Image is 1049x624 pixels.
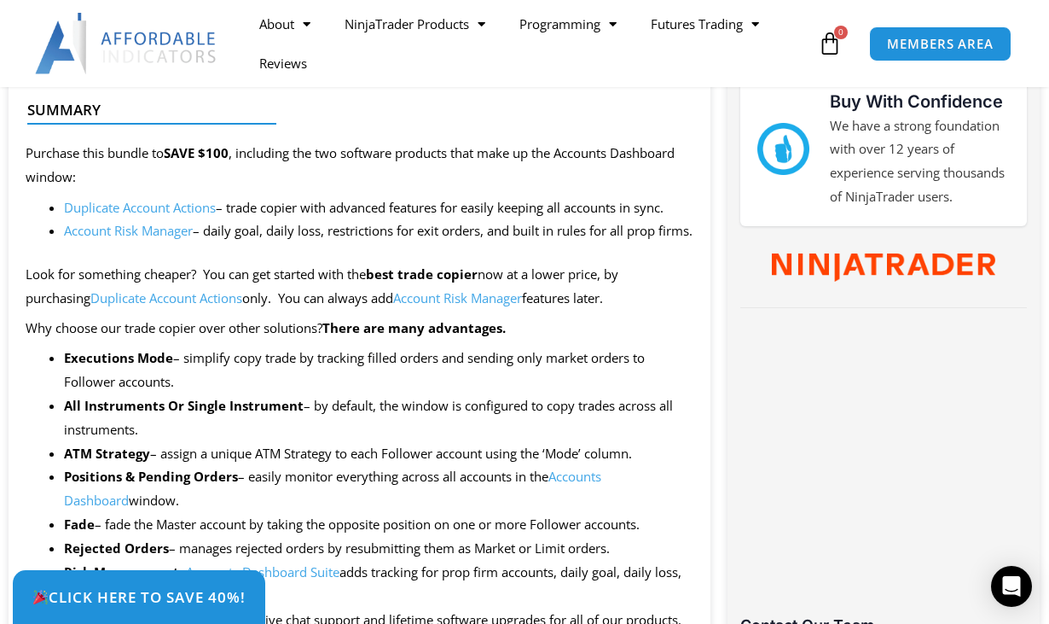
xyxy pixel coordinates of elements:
b: Risk Management [64,563,179,580]
strong: Executions Mode [64,349,173,366]
nav: Menu [242,4,813,83]
span: Click Here to save 40%! [32,590,246,604]
b: ATM Strategy [64,445,150,462]
span: 0 [834,26,848,39]
strong: Fade [64,516,95,533]
a: Futures Trading [634,4,776,44]
a: Programming [502,4,634,44]
strong: Positions & Pending Orders [64,468,238,485]
li: – assign a unique ATM Strategy to each Follower account using the ‘Mode’ column. [64,442,693,466]
a: Duplicate Account Actions [90,289,242,306]
span: MEMBERS AREA [887,38,994,50]
li: – simplify copy trade by tracking filled orders and sending only market orders to Follower accounts. [64,347,693,394]
strong: There are many advantages. [322,319,506,336]
a: Accounts Dashboard Suite [186,563,339,580]
p: We have a strong foundation with over 12 years of experience serving thousands of NinjaTrader users. [830,114,1010,209]
a: 0 [792,19,867,68]
img: mark thumbs good 43913 | Affordable Indicators – NinjaTrader [757,123,809,175]
p: Look for something cheaper? You can get started with the now at a lower price, by purchasing only... [26,263,693,311]
h4: Summary [27,102,678,119]
li: – manages rejected orders by resubmitting them as Market or Limit orders. [64,537,693,561]
b: Rejected Orders [64,539,169,557]
li: – easily monitor everything across all accounts in the window. [64,465,693,513]
li: – trade copier with advanced features for easily keeping all accounts in sync. [64,196,693,220]
a: About [242,4,327,44]
a: 🎉Click Here to save 40%! [13,570,265,624]
li: – by default, the window is configured to copy trades across all instruments. [64,394,693,442]
h3: Buy With Confidence [830,89,1010,114]
a: Account Risk Manager [393,289,522,306]
img: LogoAI | Affordable Indicators – NinjaTrader [35,13,218,74]
a: MEMBERS AREA [869,26,1011,61]
a: Reviews [242,44,324,83]
strong: All Instruments Or Single Instrument [64,397,304,414]
a: Account Risk Manager [64,222,193,239]
div: Open Intercom Messenger [991,566,1032,607]
img: 🎉 [33,590,48,604]
a: NinjaTrader Products [327,4,502,44]
a: Duplicate Account Actions [64,199,216,216]
p: Why choose our trade copier over other solutions? [26,317,693,341]
li: – adds tracking for prop firm accounts, daily goal, daily loss, and more. [64,561,693,609]
strong: best trade copier [366,265,478,283]
li: – daily goal, daily loss, restrictions for exit orders, and built in rules for all prop firms. [64,219,693,243]
li: – fade the Master account by taking the opposite position on one or more Follower accounts. [64,513,693,537]
p: Purchase this bundle to , including the two software products that make up the Accounts Dashboard... [26,142,693,190]
img: NinjaTrader Wordmark color RGB | Affordable Indicators – NinjaTrader [772,254,995,282]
